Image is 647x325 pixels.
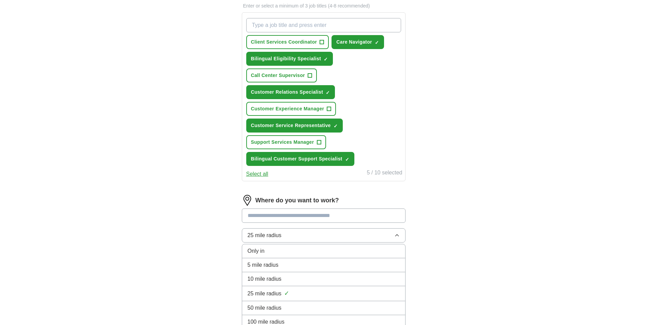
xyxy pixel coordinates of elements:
[336,38,372,46] span: Care Navigator
[255,196,339,205] label: Where do you want to work?
[248,231,282,239] span: 25 mile radius
[332,35,384,49] button: Care Navigator✓
[246,18,401,32] input: Type a job title and press enter
[284,289,289,298] span: ✓
[375,40,379,45] span: ✓
[251,105,324,112] span: Customer Experience Manager
[246,102,336,116] button: Customer Experience Manager
[242,2,406,10] p: Enter or select a minimum of 3 job titles (4-8 recommended)
[246,85,335,99] button: Customer Relations Specialist✓
[246,52,333,66] button: Bilingual Eligibility Specialist✓
[251,122,331,129] span: Customer Service Representative
[246,152,354,166] button: Bilingual Customer Support Specialist✓
[345,157,349,162] span: ✓
[246,170,268,178] button: Select all
[251,89,323,96] span: Customer Relations Specialist
[248,261,279,269] span: 5 mile radius
[246,119,343,133] button: Customer Service Representative✓
[251,139,314,146] span: Support Services Manager
[334,123,338,129] span: ✓
[251,72,305,79] span: Call Center Supervisor
[248,275,282,283] span: 10 mile radius
[251,155,342,162] span: Bilingual Customer Support Specialist
[242,228,406,243] button: 25 mile radius
[251,38,317,46] span: Client Services Coordinator
[326,90,330,95] span: ✓
[248,290,282,298] span: 25 mile radius
[248,247,265,255] span: Only in
[246,68,317,82] button: Call Center Supervisor
[246,35,329,49] button: Client Services Coordinator
[251,55,321,62] span: Bilingual Eligibility Specialist
[367,169,402,178] div: 5 / 10 selected
[246,135,326,149] button: Support Services Manager
[242,195,253,206] img: location.png
[248,304,282,312] span: 50 mile radius
[324,57,328,62] span: ✓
